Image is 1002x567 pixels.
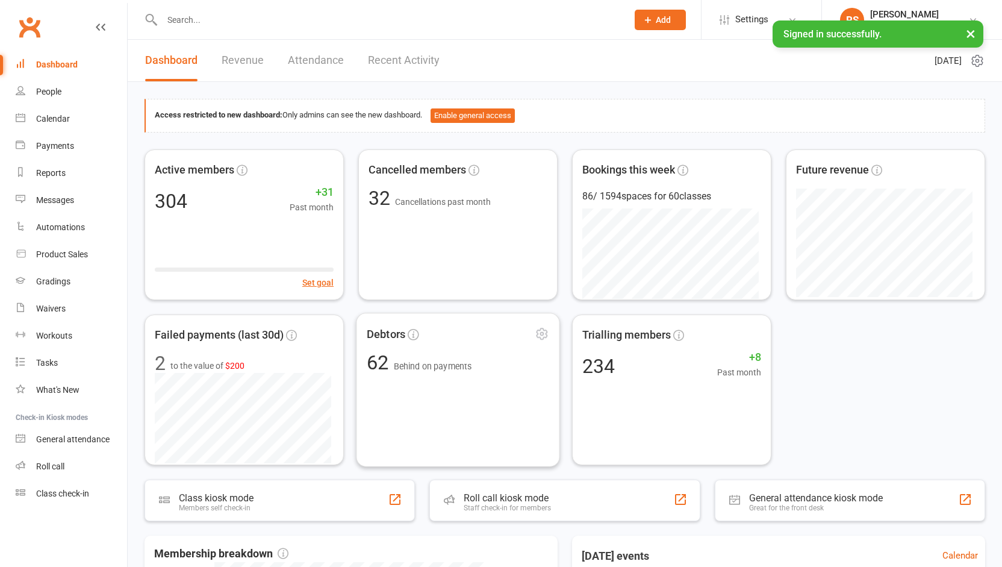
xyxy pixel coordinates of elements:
[16,295,127,322] a: Waivers
[16,349,127,377] a: Tasks
[145,40,198,81] a: Dashboard
[749,504,883,512] div: Great for the front desk
[582,189,761,204] div: 86 / 1594 spaces for 60 classes
[16,187,127,214] a: Messages
[155,192,187,211] div: 304
[783,28,882,40] span: Signed in successfully.
[464,504,551,512] div: Staff check-in for members
[16,241,127,268] a: Product Sales
[16,160,127,187] a: Reports
[155,110,282,119] strong: Access restricted to new dashboard:
[16,453,127,480] a: Roll call
[368,40,440,81] a: Recent Activity
[582,327,671,344] span: Trialling members
[154,545,288,563] span: Membership breakdown
[36,168,66,178] div: Reports
[290,201,334,214] span: Past month
[36,358,58,368] div: Tasks
[179,492,254,504] div: Class kiosk mode
[36,277,70,286] div: Gradings
[16,322,127,349] a: Workouts
[302,276,334,289] button: Set goal
[464,492,551,504] div: Roll call kiosk mode
[155,161,234,179] span: Active members
[942,548,978,563] a: Calendar
[158,11,619,28] input: Search...
[735,6,768,33] span: Settings
[16,268,127,295] a: Gradings
[16,377,127,404] a: What's New
[960,20,982,46] button: ×
[16,51,127,78] a: Dashboard
[36,60,78,69] div: Dashboard
[369,161,466,179] span: Cancelled members
[155,327,284,344] span: Failed payments (last 30d)
[367,325,405,343] span: Debtors
[36,195,74,205] div: Messages
[225,361,244,371] span: $200
[36,114,70,124] div: Calendar
[36,489,89,498] div: Class check-in
[16,426,127,453] a: General attendance kiosk mode
[572,545,659,567] h3: [DATE] events
[36,222,85,232] div: Automations
[394,361,472,371] span: Behind on payments
[36,434,110,444] div: General attendance
[222,40,264,81] a: Revenue
[36,304,66,313] div: Waivers
[36,249,88,259] div: Product Sales
[170,359,244,372] span: to the value of
[935,54,962,68] span: [DATE]
[288,40,344,81] a: Attendance
[369,187,395,210] span: 32
[431,108,515,123] button: Enable general access
[656,15,671,25] span: Add
[395,197,491,207] span: Cancellations past month
[796,161,869,179] span: Future revenue
[14,12,45,42] a: Clubworx
[367,351,394,374] span: 62
[179,504,254,512] div: Members self check-in
[635,10,686,30] button: Add
[16,105,127,133] a: Calendar
[36,87,61,96] div: People
[155,354,166,373] div: 2
[36,385,79,395] div: What's New
[582,161,675,179] span: Bookings this week
[36,462,64,471] div: Roll call
[36,141,74,151] div: Payments
[717,349,761,366] span: +8
[582,357,615,376] div: 234
[36,331,72,340] div: Workouts
[290,184,334,201] span: +31
[16,78,127,105] a: People
[870,9,945,20] div: [PERSON_NAME]
[16,133,127,160] a: Payments
[155,108,976,123] div: Only admins can see the new dashboard.
[840,8,864,32] div: RS
[16,214,127,241] a: Automations
[870,20,945,31] div: Double Dragon Gym
[16,480,127,507] a: Class kiosk mode
[717,366,761,379] span: Past month
[749,492,883,504] div: General attendance kiosk mode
